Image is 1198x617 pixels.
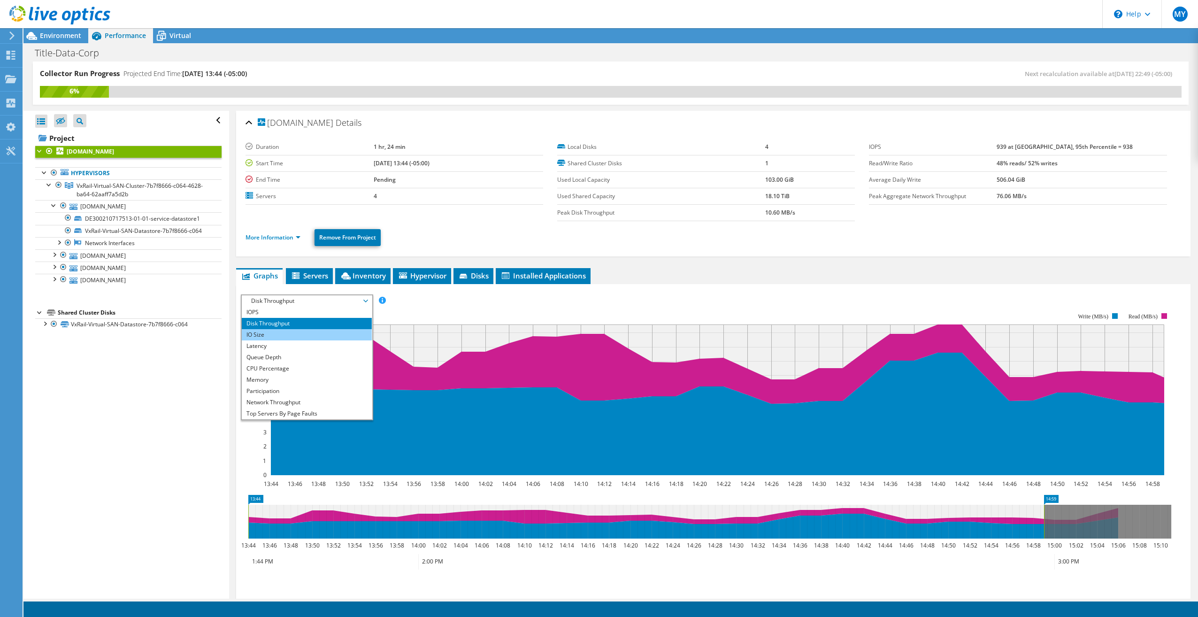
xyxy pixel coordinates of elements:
[1121,480,1136,488] text: 14:56
[359,480,373,488] text: 13:52
[740,480,754,488] text: 14:24
[930,480,945,488] text: 14:40
[495,541,510,549] text: 14:08
[665,541,680,549] text: 14:24
[241,541,255,549] text: 13:44
[557,142,765,152] label: Local Disks
[877,541,892,549] text: 14:44
[501,480,516,488] text: 14:04
[31,48,114,58] h1: Title-Data-Corp
[954,480,969,488] text: 14:42
[1153,541,1167,549] text: 15:10
[35,318,222,331] a: VxRail-Virtual-SAN-Datastore-7b7f8666-c064
[601,541,616,549] text: 14:18
[1114,69,1172,78] span: [DATE] 22:49 (-05:00)
[35,212,222,224] a: DE300210717513-01-01-service-datastore1
[686,541,701,549] text: 14:26
[242,340,372,352] li: Latency
[242,329,372,340] li: IO Size
[283,541,298,549] text: 13:48
[1005,541,1019,549] text: 14:56
[557,208,765,217] label: Peak Disk Throughput
[242,397,372,408] li: Network Throughput
[573,480,588,488] text: 14:10
[729,541,743,549] text: 14:30
[242,386,372,397] li: Participation
[765,176,794,184] b: 103.00 GiB
[597,480,611,488] text: 14:12
[962,541,977,549] text: 14:52
[311,480,325,488] text: 13:48
[1047,541,1061,549] text: 15:00
[765,208,795,216] b: 10.60 MB/s
[883,480,897,488] text: 14:36
[246,233,300,241] a: More Information
[898,541,913,549] text: 14:46
[869,192,996,201] label: Peak Aggregate Network Throughput
[771,541,786,549] text: 14:34
[246,159,374,168] label: Start Time
[765,159,768,167] b: 1
[692,480,707,488] text: 14:20
[997,176,1025,184] b: 506.04 GiB
[474,541,489,549] text: 14:06
[383,480,397,488] text: 13:54
[242,352,372,363] li: Queue Depth
[1114,10,1122,18] svg: \n
[1050,480,1064,488] text: 14:50
[856,541,871,549] text: 14:42
[1078,313,1108,320] text: Write (MB/s)
[262,541,276,549] text: 13:46
[67,147,114,155] b: [DOMAIN_NAME]
[35,167,222,179] a: Hypervisors
[997,159,1058,167] b: 48% reads/ 52% writes
[869,159,996,168] label: Read/Write Ratio
[859,480,874,488] text: 14:34
[1002,480,1016,488] text: 14:46
[406,480,421,488] text: 13:56
[525,480,540,488] text: 14:06
[398,271,446,280] span: Hypervisor
[305,541,319,549] text: 13:50
[580,541,595,549] text: 14:16
[906,480,921,488] text: 14:38
[123,69,247,79] h4: Projected End Time:
[374,176,396,184] b: Pending
[77,182,203,198] span: VxRail-Virtual-SAN-Cluster-7b7f8666-c064-4628-ba64-62aaff7a5d2b
[246,175,374,185] label: End Time
[374,143,406,151] b: 1 hr, 24 min
[920,541,934,549] text: 14:48
[1145,480,1160,488] text: 14:58
[35,262,222,274] a: [DOMAIN_NAME]
[500,271,586,280] span: Installed Applications
[263,457,266,465] text: 1
[291,271,328,280] span: Servers
[40,31,81,40] span: Environment
[105,31,146,40] span: Performance
[35,200,222,212] a: [DOMAIN_NAME]
[241,271,278,280] span: Graphs
[242,307,372,318] li: IOPS
[997,143,1133,151] b: 939 at [GEOGRAPHIC_DATA], 95th Percentile = 938
[287,480,302,488] text: 13:46
[978,480,992,488] text: 14:44
[621,480,635,488] text: 14:14
[35,249,222,262] a: [DOMAIN_NAME]
[35,225,222,237] a: VxRail-Virtual-SAN-Datastore-7b7f8666-c064
[707,541,722,549] text: 14:28
[517,541,531,549] text: 14:10
[765,192,790,200] b: 18.10 TiB
[538,541,553,549] text: 14:12
[478,480,492,488] text: 14:02
[811,480,826,488] text: 14:30
[814,541,828,549] text: 14:38
[557,192,765,201] label: Used Shared Capacity
[242,318,372,329] li: Disk Throughput
[787,480,802,488] text: 14:28
[1173,7,1188,22] span: MY
[1111,541,1125,549] text: 15:06
[869,142,996,152] label: IOPS
[389,541,404,549] text: 13:58
[40,86,109,96] div: 6%
[263,428,267,436] text: 3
